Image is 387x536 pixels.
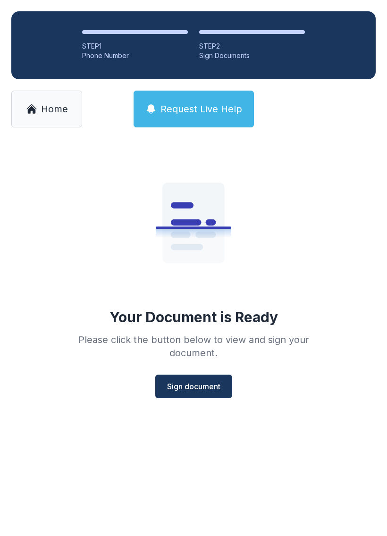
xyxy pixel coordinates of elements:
div: STEP 1 [82,42,188,51]
div: STEP 2 [199,42,305,51]
div: Your Document is Ready [109,309,278,326]
span: Request Live Help [160,102,242,116]
span: Home [41,102,68,116]
div: Phone Number [82,51,188,60]
div: Sign Documents [199,51,305,60]
div: Please click the button below to view and sign your document. [58,333,329,360]
span: Sign document [167,381,220,392]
